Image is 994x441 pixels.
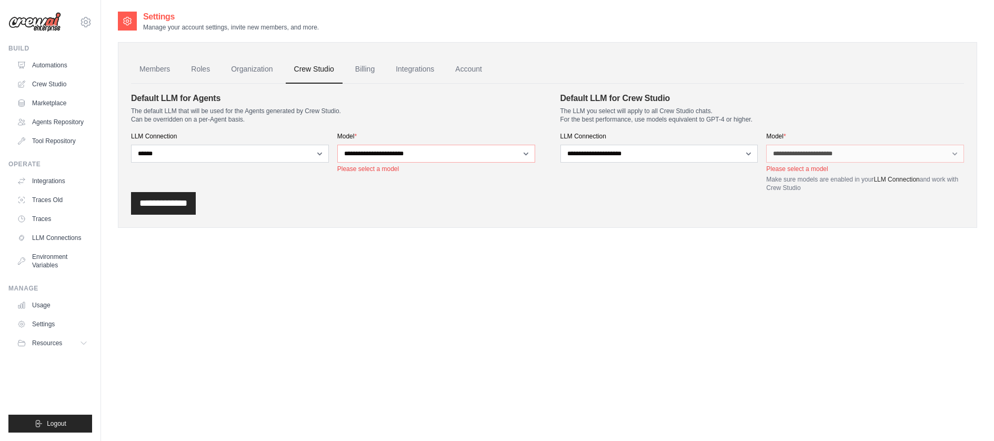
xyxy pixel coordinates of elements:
[13,335,92,352] button: Resources
[766,175,964,192] p: Make sure models are enabled in your and work with Crew Studio
[8,44,92,53] div: Build
[131,92,535,105] h4: Default LLM for Agents
[13,229,92,246] a: LLM Connections
[13,297,92,314] a: Usage
[873,176,919,183] a: LLM Connection
[560,107,965,124] p: The LLM you select will apply to all Crew Studio chats. For the best performance, use models equi...
[13,57,92,74] a: Automations
[131,55,178,84] a: Members
[8,160,92,168] div: Operate
[387,55,443,84] a: Integrations
[560,92,965,105] h4: Default LLM for Crew Studio
[47,419,66,428] span: Logout
[560,132,758,141] label: LLM Connection
[766,165,964,173] p: Please select a model
[337,165,535,173] p: Please select a model
[183,55,218,84] a: Roles
[143,11,319,23] h2: Settings
[13,114,92,131] a: Agents Repository
[13,316,92,333] a: Settings
[131,132,329,141] label: LLM Connection
[223,55,281,84] a: Organization
[766,132,964,141] label: Model
[13,248,92,274] a: Environment Variables
[8,284,92,293] div: Manage
[286,55,343,84] a: Crew Studio
[347,55,383,84] a: Billing
[143,23,319,32] p: Manage your account settings, invite new members, and more.
[13,211,92,227] a: Traces
[13,133,92,149] a: Tool Repository
[8,415,92,433] button: Logout
[32,339,62,347] span: Resources
[337,132,535,141] label: Model
[13,95,92,112] a: Marketplace
[447,55,490,84] a: Account
[13,173,92,189] a: Integrations
[13,192,92,208] a: Traces Old
[13,76,92,93] a: Crew Studio
[131,107,535,124] p: The default LLM that will be used for the Agents generated by Crew Studio. Can be overridden on a...
[8,12,61,32] img: Logo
